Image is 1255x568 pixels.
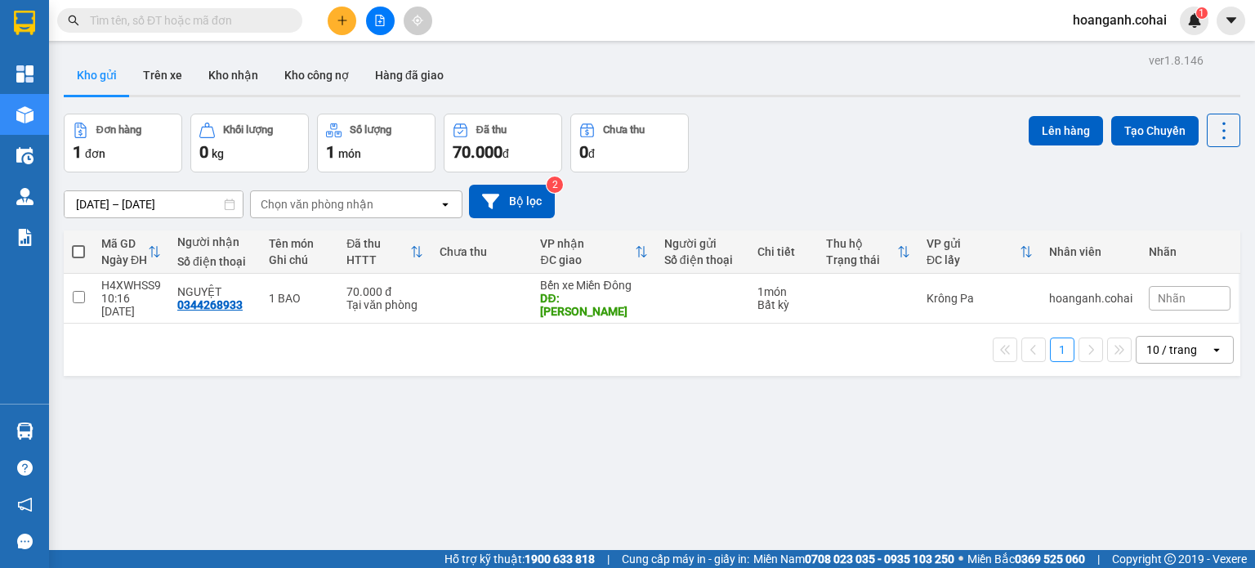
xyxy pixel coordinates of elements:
[502,147,509,160] span: đ
[404,7,432,35] button: aim
[439,198,452,211] svg: open
[622,550,749,568] span: Cung cấp máy in - giấy in:
[195,56,271,95] button: Kho nhận
[444,114,562,172] button: Đã thu70.000đ
[90,11,283,29] input: Tìm tên, số ĐT hoặc mã đơn
[223,124,273,136] div: Khối lượng
[85,147,105,160] span: đơn
[269,253,330,266] div: Ghi chú
[476,124,507,136] div: Đã thu
[757,285,810,298] div: 1 món
[469,185,555,218] button: Bộ lọc
[93,230,169,274] th: Toggle SortBy
[16,147,33,164] img: warehouse-icon
[346,298,423,311] div: Tại văn phòng
[64,114,182,172] button: Đơn hàng1đơn
[101,253,148,266] div: Ngày ĐH
[1199,7,1204,19] span: 1
[328,7,356,35] button: plus
[101,279,161,292] div: H4XWHSS9
[1060,10,1180,30] span: hoanganh.cohai
[346,237,410,250] div: Đã thu
[269,292,330,305] div: 1 BAO
[177,298,243,311] div: 0344268933
[540,253,634,266] div: ĐC giao
[753,550,954,568] span: Miền Nam
[17,460,33,476] span: question-circle
[190,114,309,172] button: Khối lượng0kg
[607,550,610,568] span: |
[540,279,647,292] div: Bến xe Miền Đông
[664,237,741,250] div: Người gửi
[337,15,348,26] span: plus
[757,245,810,258] div: Chi tiết
[757,298,810,311] div: Bất kỳ
[374,15,386,26] span: file-add
[547,177,563,193] sup: 2
[73,142,82,162] span: 1
[1049,292,1132,305] div: hoanganh.cohai
[16,106,33,123] img: warehouse-icon
[96,124,141,136] div: Đơn hàng
[967,550,1085,568] span: Miền Bắc
[65,191,243,217] input: Select a date range.
[338,147,361,160] span: món
[199,142,208,162] span: 0
[1029,116,1103,145] button: Lên hàng
[64,56,130,95] button: Kho gửi
[269,237,330,250] div: Tên món
[338,230,431,274] th: Toggle SortBy
[818,230,918,274] th: Toggle SortBy
[927,292,1033,305] div: Krông Pa
[664,253,741,266] div: Số điện thoại
[16,229,33,246] img: solution-icon
[17,497,33,512] span: notification
[540,292,647,318] div: DĐ: CXANG HUY HỒNG
[16,65,33,83] img: dashboard-icon
[927,253,1020,266] div: ĐC lấy
[1111,116,1199,145] button: Tạo Chuyến
[261,196,373,212] div: Chọn văn phòng nhận
[326,142,335,162] span: 1
[588,147,595,160] span: đ
[177,285,252,298] div: NGUYỆT
[17,534,33,549] span: message
[1187,13,1202,28] img: icon-new-feature
[1050,338,1074,362] button: 1
[805,552,954,566] strong: 0708 023 035 - 0935 103 250
[1097,550,1100,568] span: |
[1146,342,1197,358] div: 10 / trang
[68,15,79,26] span: search
[444,550,595,568] span: Hỗ trợ kỹ thuật:
[1224,13,1239,28] span: caret-down
[412,15,423,26] span: aim
[826,237,897,250] div: Thu hộ
[212,147,224,160] span: kg
[1217,7,1245,35] button: caret-down
[525,552,595,566] strong: 1900 633 818
[1196,7,1208,19] sup: 1
[130,56,195,95] button: Trên xe
[366,7,395,35] button: file-add
[603,124,645,136] div: Chưa thu
[440,245,524,258] div: Chưa thu
[826,253,897,266] div: Trạng thái
[346,285,423,298] div: 70.000 đ
[1015,552,1085,566] strong: 0369 525 060
[927,237,1020,250] div: VP gửi
[177,255,252,268] div: Số điện thoại
[570,114,689,172] button: Chưa thu0đ
[101,292,161,318] div: 10:16 [DATE]
[453,142,502,162] span: 70.000
[16,423,33,440] img: warehouse-icon
[1158,292,1186,305] span: Nhãn
[362,56,457,95] button: Hàng đã giao
[1210,343,1223,356] svg: open
[271,56,362,95] button: Kho công nợ
[540,237,634,250] div: VP nhận
[346,253,410,266] div: HTTT
[16,188,33,205] img: warehouse-icon
[958,556,963,562] span: ⚪️
[350,124,391,136] div: Số lượng
[317,114,435,172] button: Số lượng1món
